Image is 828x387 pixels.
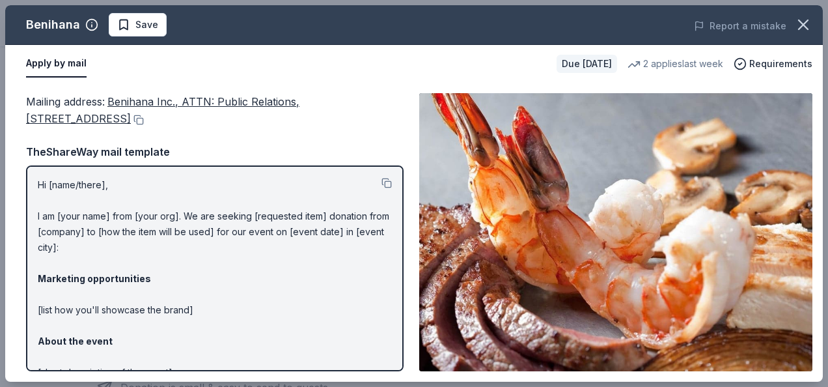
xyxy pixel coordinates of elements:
[419,93,812,371] img: Image for Benihana
[734,56,812,72] button: Requirements
[694,18,786,34] button: Report a mistake
[628,56,723,72] div: 2 applies last week
[26,50,87,78] button: Apply by mail
[135,17,158,33] span: Save
[26,143,404,160] div: TheShareWay mail template
[26,93,404,128] div: Mailing address :
[38,336,113,347] strong: About the event
[26,95,299,125] span: Benihana Inc., ATTN: Public Relations, [STREET_ADDRESS]
[26,14,80,35] div: Benihana
[749,56,812,72] span: Requirements
[557,55,617,73] div: Due [DATE]
[109,13,167,36] button: Save
[38,273,151,284] strong: Marketing opportunities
